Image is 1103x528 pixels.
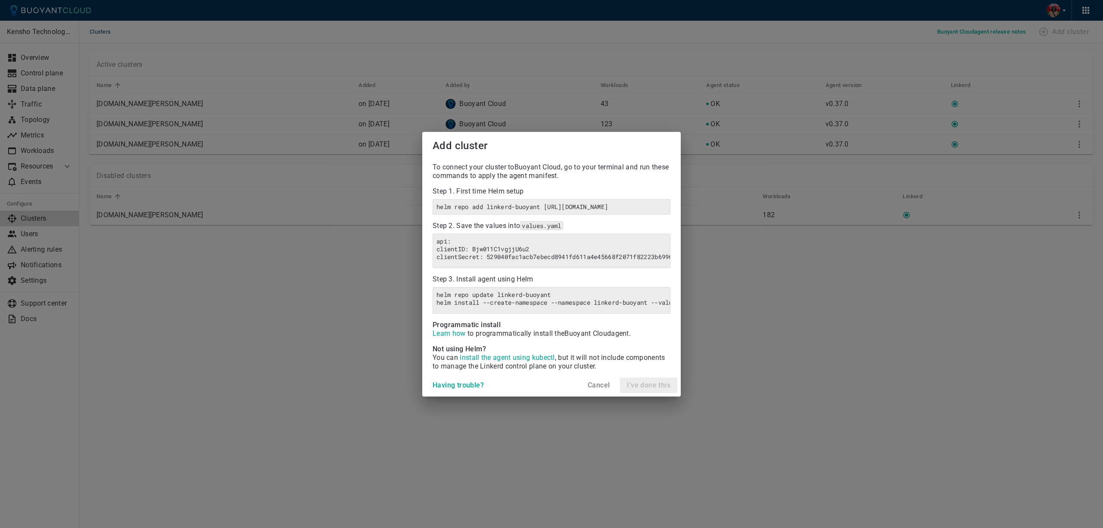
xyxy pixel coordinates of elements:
a: Having trouble? [429,381,487,389]
h6: helm repo add linkerd-buoyant [URL][DOMAIN_NAME] [436,203,667,211]
h6: helm repo update linkerd-buoyanthelm install --create-namespace --namespace linkerd-buoyant --val... [436,291,667,306]
code: values.yaml [520,221,563,230]
h4: Not using Helm? [433,341,670,353]
span: install the agent using kubectl [460,353,555,362]
p: You can , but it will not include components to manage the Linkerd control plane on your cluster . [433,353,670,371]
a: Learn how [433,329,466,337]
p: To connect your cluster to Buoyant Cloud , go to your terminal and run these commands to apply th... [433,159,670,180]
h4: Having trouble? [433,381,484,390]
p: to programmatically install the Buoyant Cloud agent. [433,329,670,338]
button: Cancel [584,378,613,393]
p: Step 1. First time Helm setup [433,184,670,196]
span: Add cluster [433,140,487,152]
h6: api:clientID: Bjw011C1vgjjU6u2clientSecret: 529040fac1acb7ebecd8941fd611a4e45668f2071f82223b69964... [436,237,667,261]
button: Having trouble? [429,378,487,393]
h4: Cancel [588,381,610,390]
p: Step 3. Install agent using Helm [433,272,670,284]
h4: Programmatic install [433,317,670,329]
p: Step 2. Save the values into [433,218,670,230]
